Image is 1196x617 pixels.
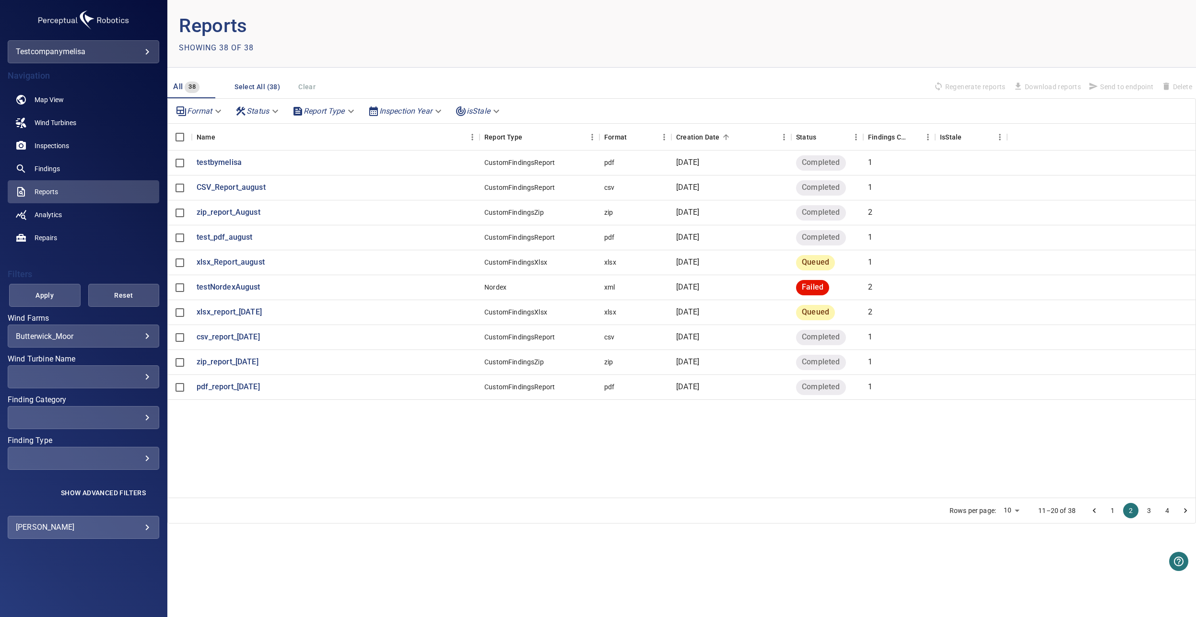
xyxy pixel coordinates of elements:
[791,124,863,151] div: Status
[304,106,345,116] em: Report Type
[8,71,159,81] h4: Navigation
[796,157,845,168] span: Completed
[849,130,863,144] button: Menu
[868,307,872,318] p: 2
[9,284,81,307] button: Apply
[719,130,733,144] button: Sort
[627,130,640,144] button: Sort
[8,365,159,388] div: Wind Turbine Name
[197,357,258,368] p: zip_report_[DATE]
[197,182,266,193] p: CSV_Report_august
[1160,503,1175,518] button: Go to page 4
[935,124,1007,151] div: IsStale
[55,485,152,501] button: Show Advanced Filters
[197,232,252,243] a: test_pdf_august
[197,207,260,218] a: zip_report_August
[8,437,159,444] label: Finding Type
[35,164,60,174] span: Findings
[35,8,131,33] img: testcompanymelisa-logo
[868,124,907,151] div: Findings Count
[197,124,215,151] div: Name
[484,208,544,217] div: CustomFindingsZip
[197,282,260,293] p: testNordexAugust
[868,207,872,218] p: 2
[676,357,699,368] p: [DATE]
[604,307,616,317] div: xlsx
[484,124,522,151] div: Report Type
[197,382,260,393] a: pdf_report_[DATE]
[246,106,269,116] em: Status
[522,130,536,144] button: Sort
[35,210,62,220] span: Analytics
[35,118,76,128] span: Wind Turbines
[197,332,260,343] a: csv_report_[DATE]
[676,207,699,218] p: [DATE]
[88,284,160,307] button: Reset
[467,106,490,116] em: isStale
[8,134,159,157] a: inspections noActive
[676,382,699,393] p: [DATE]
[8,355,159,363] label: Wind Turbine Name
[863,124,935,151] div: Findings Count
[484,282,506,292] div: Nordex
[796,282,829,293] span: Failed
[379,106,432,116] em: Inspection Year
[8,269,159,279] h4: Filters
[451,103,505,119] div: isStale
[796,307,835,318] span: Queued
[961,130,975,144] button: Sort
[484,307,547,317] div: CustomFindingsXlsx
[868,332,872,343] p: 1
[868,382,872,393] p: 1
[1105,503,1120,518] button: Go to page 1
[364,103,447,119] div: Inspection Year
[796,232,845,243] span: Completed
[480,124,599,151] div: Report Type
[465,130,480,144] button: Menu
[993,130,1007,144] button: Menu
[676,307,699,318] p: [DATE]
[676,257,699,268] p: [DATE]
[796,382,845,393] span: Completed
[484,257,547,267] div: CustomFindingsXlsx
[197,307,262,318] a: xlsx_report_[DATE]
[1000,503,1023,517] div: 10
[484,332,555,342] div: CustomFindingsReport
[8,314,159,322] label: Wind Farms
[197,257,265,268] a: xlsx_Report_august
[907,130,921,144] button: Sort
[35,233,57,243] span: Repairs
[484,357,544,367] div: CustomFindingsZip
[1141,503,1157,518] button: Go to page 3
[8,88,159,111] a: map noActive
[8,203,159,226] a: analytics noActive
[796,207,845,218] span: Completed
[671,124,791,151] div: Creation Date
[179,42,254,54] p: Showing 38 of 38
[8,396,159,404] label: Finding Category
[8,406,159,429] div: Finding Category
[192,124,480,151] div: Name
[35,95,64,105] span: Map View
[100,290,148,302] span: Reset
[187,106,212,116] em: Format
[676,282,699,293] p: [DATE]
[8,40,159,63] div: testcompanymelisa
[8,447,159,470] div: Finding Type
[172,103,227,119] div: Format
[604,257,616,267] div: xlsx
[35,187,58,197] span: Reports
[796,257,835,268] span: Queued
[676,332,699,343] p: [DATE]
[940,124,961,151] div: Findings in the reports are outdated due to being updated or removed. IsStale reports do not repr...
[16,520,151,535] div: [PERSON_NAME]
[777,130,791,144] button: Menu
[796,182,845,193] span: Completed
[796,124,816,151] div: Status
[16,44,151,59] div: testcompanymelisa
